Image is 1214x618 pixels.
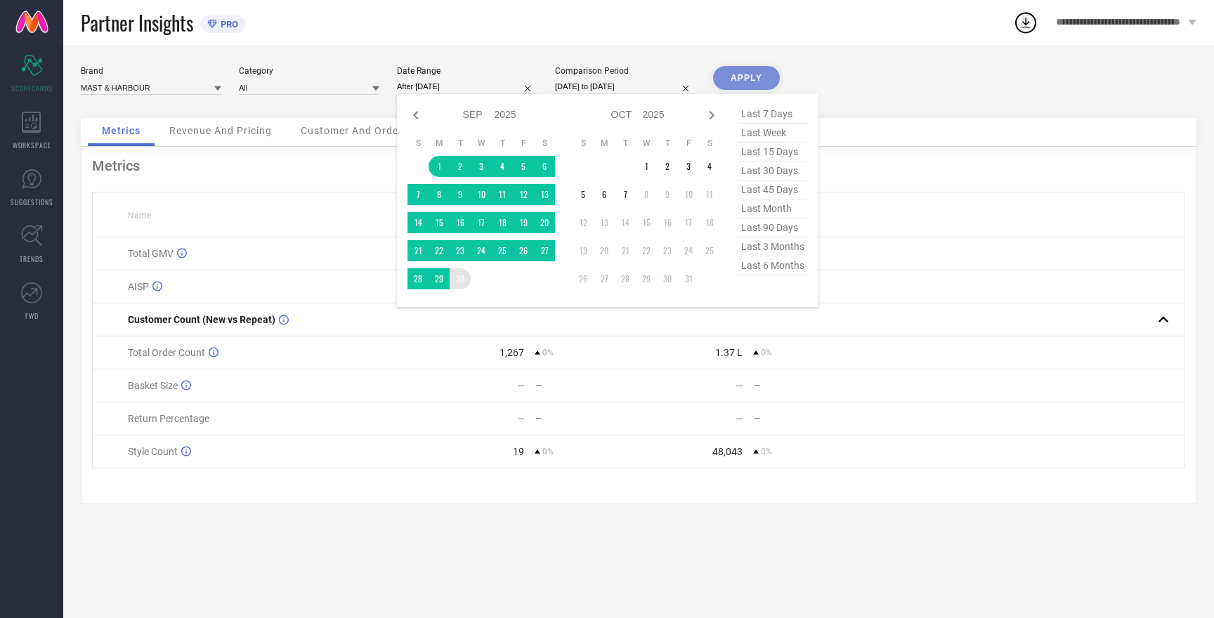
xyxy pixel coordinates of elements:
td: Thu Oct 02 2025 [657,156,678,177]
span: AISP [128,281,149,292]
td: Tue Sep 23 2025 [450,240,471,261]
span: 0% [761,447,772,456]
td: Thu Oct 30 2025 [657,268,678,289]
div: 48,043 [712,446,743,457]
span: Basket Size [128,380,178,391]
td: Sat Oct 25 2025 [699,240,720,261]
div: — [754,414,856,423]
span: TRENDS [20,254,44,264]
th: Sunday [573,138,594,149]
td: Sat Sep 13 2025 [534,184,555,205]
td: Wed Sep 17 2025 [471,212,492,233]
span: WORKSPACE [13,140,51,150]
div: 19 [513,446,524,457]
td: Mon Sep 01 2025 [429,156,450,177]
td: Mon Sep 29 2025 [429,268,450,289]
td: Sun Oct 26 2025 [573,268,594,289]
span: last 6 months [738,256,808,275]
span: SCORECARDS [11,83,53,93]
th: Sunday [407,138,429,149]
td: Thu Sep 18 2025 [492,212,513,233]
div: Open download list [1013,10,1038,35]
td: Mon Sep 15 2025 [429,212,450,233]
td: Sun Oct 12 2025 [573,212,594,233]
td: Mon Oct 13 2025 [594,212,615,233]
td: Sun Sep 28 2025 [407,268,429,289]
td: Tue Sep 09 2025 [450,184,471,205]
span: last 90 days [738,218,808,237]
span: 0% [542,348,554,357]
span: Style Count [128,446,178,457]
th: Thursday [657,138,678,149]
td: Tue Oct 21 2025 [615,240,636,261]
td: Sat Oct 04 2025 [699,156,720,177]
td: Thu Sep 04 2025 [492,156,513,177]
div: — [517,413,525,424]
td: Sat Oct 18 2025 [699,212,720,233]
span: Customer Count (New vs Repeat) [128,314,275,325]
th: Friday [678,138,699,149]
td: Thu Oct 09 2025 [657,184,678,205]
td: Wed Oct 08 2025 [636,184,657,205]
th: Wednesday [636,138,657,149]
div: Brand [81,66,221,76]
span: Total Order Count [128,347,205,358]
span: Metrics [102,125,141,136]
td: Sat Sep 20 2025 [534,212,555,233]
th: Tuesday [615,138,636,149]
th: Saturday [534,138,555,149]
div: — [535,381,638,390]
td: Fri Oct 24 2025 [678,240,699,261]
span: FWD [25,310,39,321]
span: Total GMV [128,248,174,259]
td: Sun Sep 21 2025 [407,240,429,261]
td: Mon Sep 22 2025 [429,240,450,261]
td: Tue Sep 02 2025 [450,156,471,177]
span: 0% [761,348,772,357]
td: Thu Oct 23 2025 [657,240,678,261]
td: Sat Oct 11 2025 [699,184,720,205]
div: — [517,380,525,391]
div: — [736,380,743,391]
td: Tue Oct 07 2025 [615,184,636,205]
th: Monday [429,138,450,149]
th: Friday [513,138,534,149]
td: Fri Sep 26 2025 [513,240,534,261]
span: Partner Insights [81,8,193,37]
td: Sun Oct 05 2025 [573,184,594,205]
span: 0% [542,447,554,456]
th: Thursday [492,138,513,149]
td: Wed Oct 01 2025 [636,156,657,177]
td: Fri Sep 05 2025 [513,156,534,177]
span: Return Percentage [128,413,209,424]
th: Monday [594,138,615,149]
div: 1.37 L [715,347,743,358]
span: last 7 days [738,105,808,124]
span: last 30 days [738,162,808,180]
span: last 3 months [738,237,808,256]
td: Tue Oct 28 2025 [615,268,636,289]
td: Sun Sep 07 2025 [407,184,429,205]
td: Sat Sep 27 2025 [534,240,555,261]
th: Saturday [699,138,720,149]
span: last 45 days [738,180,808,199]
div: Category [239,66,379,76]
span: PRO [217,19,238,29]
div: Date Range [397,66,537,76]
div: — [535,414,638,423]
td: Wed Oct 22 2025 [636,240,657,261]
td: Tue Sep 16 2025 [450,212,471,233]
td: Tue Oct 14 2025 [615,212,636,233]
input: Select comparison period [555,79,696,94]
td: Fri Sep 19 2025 [513,212,534,233]
td: Mon Oct 06 2025 [594,184,615,205]
div: — [754,381,856,390]
th: Wednesday [471,138,492,149]
td: Mon Oct 27 2025 [594,268,615,289]
td: Mon Sep 08 2025 [429,184,450,205]
td: Thu Sep 11 2025 [492,184,513,205]
span: Customer And Orders [301,125,408,136]
td: Wed Sep 10 2025 [471,184,492,205]
td: Wed Oct 29 2025 [636,268,657,289]
input: Select date range [397,79,537,94]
